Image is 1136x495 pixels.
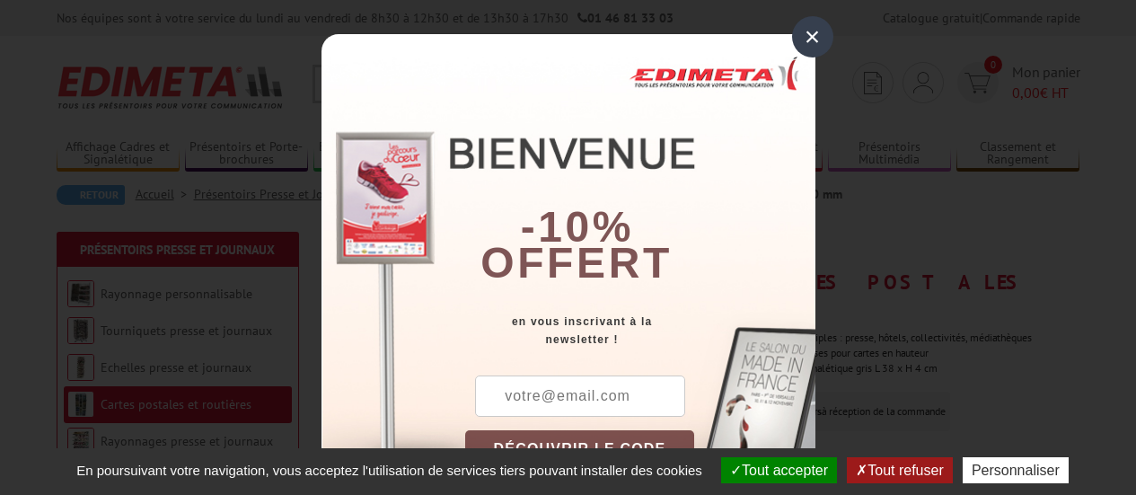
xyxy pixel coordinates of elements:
[721,457,837,483] button: Tout accepter
[67,463,711,478] span: En poursuivant votre navigation, vous acceptez l'utilisation de services tiers pouvant installer ...
[480,239,673,287] font: offert
[475,376,685,417] input: votre@email.com
[521,203,634,251] b: -10%
[963,457,1069,483] button: Personnaliser (fenêtre modale)
[465,430,695,468] button: DÉCOUVRIR LE CODE
[847,457,952,483] button: Tout refuser
[792,16,833,57] div: ×
[465,313,815,349] div: en vous inscrivant à la newsletter !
